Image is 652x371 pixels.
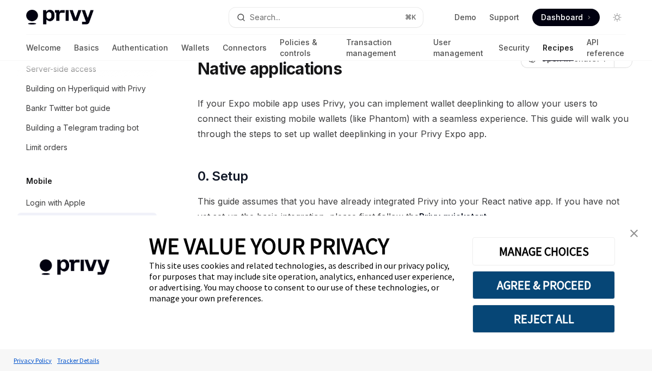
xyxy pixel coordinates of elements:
[26,196,85,209] div: Login with Apple
[16,244,133,291] img: company logo
[17,213,157,245] a: Deeplinking Solana wallets in React Native applications
[17,98,157,118] a: Bankr Twitter bot guide
[11,351,54,370] a: Privacy Policy
[198,194,632,224] span: This guide assumes that you have already integrated Privy into your React native app. If you have...
[17,138,157,157] a: Limit orders
[489,12,519,23] a: Support
[280,35,333,61] a: Policies & controls
[26,141,67,154] div: Limit orders
[26,121,139,134] div: Building a Telegram trading bot
[499,35,530,61] a: Security
[26,82,146,95] div: Building on Hyperliquid with Privy
[472,271,615,299] button: AGREE & PROCEED
[623,222,645,244] a: close banner
[587,35,626,61] a: API reference
[419,211,487,222] a: Privy quickstart
[74,35,99,61] a: Basics
[472,305,615,333] button: REJECT ALL
[26,175,52,188] h5: Mobile
[54,351,102,370] a: Tracker Details
[250,11,280,24] div: Search...
[181,35,210,61] a: Wallets
[608,9,626,26] button: Toggle dark mode
[149,260,456,304] div: This site uses cookies and related technologies, as described in our privacy policy, for purposes...
[472,237,615,265] button: MANAGE CHOICES
[543,35,574,61] a: Recipes
[630,230,638,237] img: close banner
[17,79,157,98] a: Building on Hyperliquid with Privy
[112,35,168,61] a: Authentication
[17,118,157,138] a: Building a Telegram trading bot
[454,12,476,23] a: Demo
[541,12,583,23] span: Dashboard
[26,10,94,25] img: light logo
[198,168,248,185] span: 0. Setup
[346,35,420,61] a: Transaction management
[149,232,389,260] span: WE VALUE YOUR PRIVACY
[17,193,157,213] a: Login with Apple
[198,96,632,141] span: If your Expo mobile app uses Privy, you can implement wallet deeplinking to allow your users to c...
[229,8,423,27] button: Open search
[405,13,416,22] span: ⌘ K
[223,35,267,61] a: Connectors
[26,102,110,115] div: Bankr Twitter bot guide
[532,9,600,26] a: Dashboard
[26,35,61,61] a: Welcome
[433,35,486,61] a: User management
